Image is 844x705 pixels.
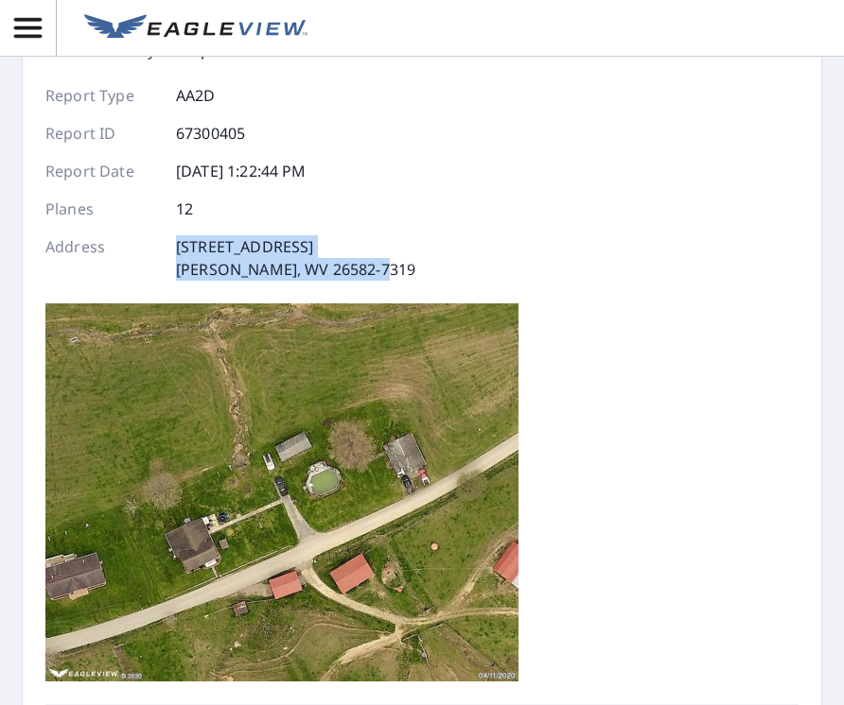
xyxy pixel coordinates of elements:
p: Report Type [45,84,159,107]
p: AA2D [176,84,216,107]
p: 12 [176,198,193,220]
p: [DATE] 1:22:44 PM [176,160,307,182]
a: EV Logo [73,3,319,54]
p: 67300405 [176,122,245,145]
p: [STREET_ADDRESS] [PERSON_NAME], WV 26582-7319 [176,235,415,281]
p: Report Date [45,160,159,182]
img: Top image [45,303,519,681]
p: Report ID [45,122,159,145]
img: EV Logo [84,14,308,43]
p: Planes [45,198,159,220]
p: Address [45,235,159,281]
